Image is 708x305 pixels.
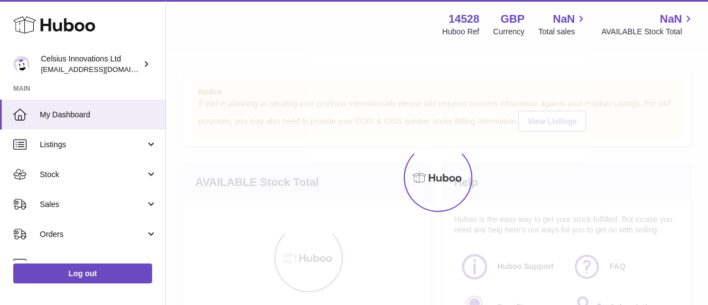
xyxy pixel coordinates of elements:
[40,199,145,210] span: Sales
[13,56,30,73] img: internalAdmin-14528@internal.huboo.com
[501,12,524,27] strong: GBP
[660,12,682,27] span: NaN
[601,12,695,37] a: NaN AVAILABLE Stock Total
[40,229,145,240] span: Orders
[553,12,575,27] span: NaN
[538,27,587,37] span: Total sales
[449,12,480,27] strong: 14528
[40,139,145,150] span: Listings
[13,263,152,283] a: Log out
[601,27,695,37] span: AVAILABLE Stock Total
[40,259,157,270] span: Usage
[442,27,480,37] div: Huboo Ref
[41,65,163,74] span: [EMAIL_ADDRESS][DOMAIN_NAME]
[41,54,140,75] div: Celsius Innovations Ltd
[493,27,525,37] div: Currency
[538,12,587,37] a: NaN Total sales
[40,110,157,120] span: My Dashboard
[40,169,145,180] span: Stock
